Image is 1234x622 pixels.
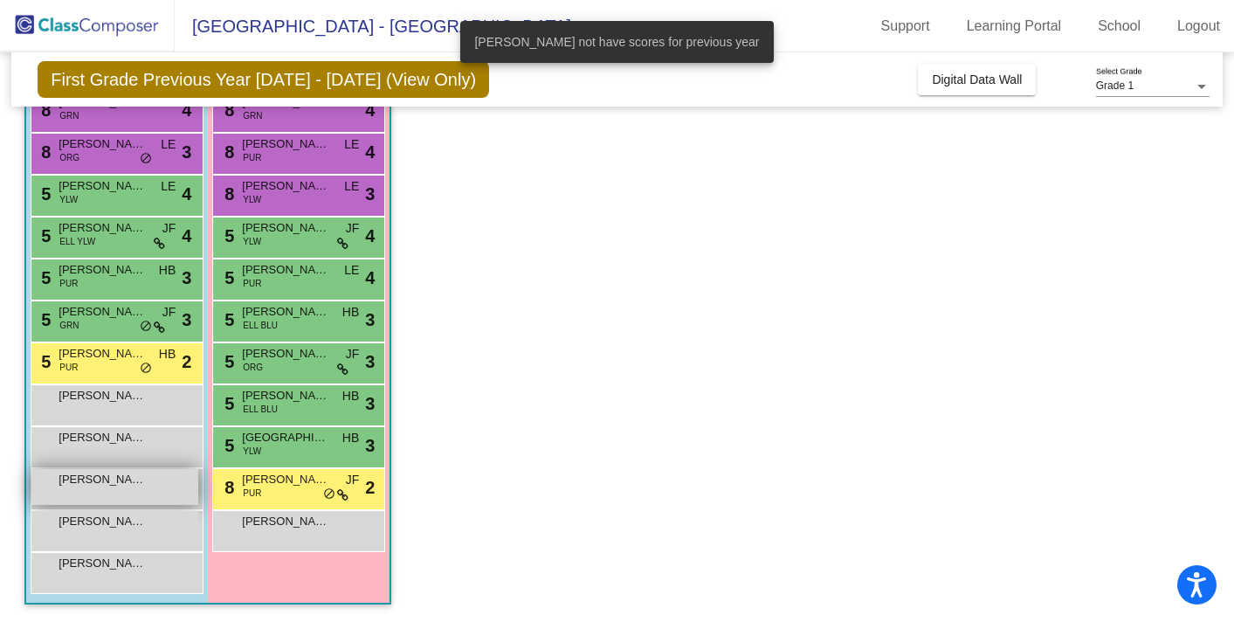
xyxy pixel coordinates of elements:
[59,235,95,248] span: ELL YLW
[37,310,51,329] span: 5
[59,303,146,321] span: [PERSON_NAME]
[242,345,329,363] span: [PERSON_NAME]
[59,135,146,153] span: [PERSON_NAME]
[242,177,329,195] span: [PERSON_NAME]
[59,345,146,363] span: [PERSON_NAME]
[220,310,234,329] span: 5
[59,513,146,530] span: [PERSON_NAME]
[344,135,359,154] span: LE
[59,361,78,374] span: PUR
[59,177,146,195] span: [PERSON_NAME]
[182,97,191,123] span: 4
[220,394,234,413] span: 5
[182,349,191,375] span: 2
[182,139,191,165] span: 3
[220,226,234,245] span: 5
[37,352,51,371] span: 5
[162,303,176,321] span: JF
[182,307,191,333] span: 3
[59,471,146,488] span: [PERSON_NAME]
[243,487,261,500] span: PUR
[140,320,152,334] span: do_not_disturb_alt
[182,223,191,249] span: 4
[59,277,78,290] span: PUR
[365,265,375,291] span: 4
[365,97,375,123] span: 4
[243,319,278,332] span: ELL BLU
[365,432,375,459] span: 3
[1163,12,1234,40] a: Logout
[59,319,79,332] span: GRN
[59,429,146,446] span: [PERSON_NAME]
[867,12,944,40] a: Support
[175,12,571,40] span: [GEOGRAPHIC_DATA] - [GEOGRAPHIC_DATA]
[474,33,759,51] span: [PERSON_NAME] not have scores for previous year
[365,474,375,501] span: 2
[323,487,335,501] span: do_not_disturb_alt
[365,181,375,207] span: 3
[182,265,191,291] span: 3
[161,135,176,154] span: LE
[342,429,359,447] span: HB
[243,361,263,374] span: ORG
[243,235,261,248] span: YLW
[346,345,360,363] span: JF
[243,193,261,206] span: YLW
[140,362,152,376] span: do_not_disturb_alt
[953,12,1076,40] a: Learning Portal
[242,303,329,321] span: [PERSON_NAME]
[59,151,79,164] span: ORG
[1096,79,1134,92] span: Grade 1
[243,109,262,122] span: GRN
[37,226,51,245] span: 5
[344,177,359,196] span: LE
[346,219,360,238] span: JF
[342,387,359,405] span: HB
[220,184,234,204] span: 8
[37,184,51,204] span: 5
[365,223,375,249] span: 4
[243,403,278,416] span: ELL BLU
[220,100,234,120] span: 8
[182,181,191,207] span: 4
[242,261,329,279] span: [PERSON_NAME]
[37,268,51,287] span: 5
[59,555,146,572] span: [PERSON_NAME]
[242,429,329,446] span: [GEOGRAPHIC_DATA]
[1084,12,1155,40] a: School
[220,436,234,455] span: 5
[162,219,176,238] span: JF
[37,100,51,120] span: 8
[220,268,234,287] span: 5
[59,387,146,404] span: [PERSON_NAME]
[365,139,375,165] span: 4
[161,177,176,196] span: LE
[365,390,375,417] span: 3
[220,352,234,371] span: 5
[37,142,51,162] span: 8
[342,303,359,321] span: HB
[242,387,329,404] span: [PERSON_NAME]
[140,152,152,166] span: do_not_disturb_alt
[242,513,329,530] span: [PERSON_NAME]
[220,142,234,162] span: 8
[242,135,329,153] span: [PERSON_NAME]
[242,471,329,488] span: [PERSON_NAME]
[59,219,146,237] span: [PERSON_NAME]
[59,109,79,122] span: GRN
[243,445,261,458] span: YLW
[159,345,176,363] span: HB
[242,219,329,237] span: [PERSON_NAME]
[365,307,375,333] span: 3
[243,277,261,290] span: PUR
[220,478,234,497] span: 8
[243,151,261,164] span: PUR
[918,64,1036,95] button: Digital Data Wall
[38,61,489,98] span: First Grade Previous Year [DATE] - [DATE] (View Only)
[365,349,375,375] span: 3
[346,471,360,489] span: JF
[59,261,146,279] span: [PERSON_NAME]
[344,261,359,280] span: LE
[932,73,1022,86] span: Digital Data Wall
[59,193,78,206] span: YLW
